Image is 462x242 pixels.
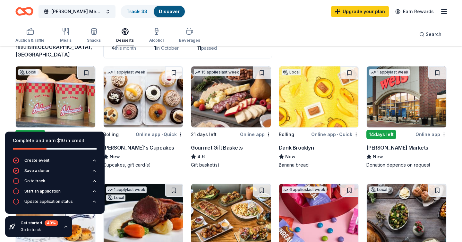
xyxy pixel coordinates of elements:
[159,9,180,14] a: Discover
[154,44,156,51] span: 1
[106,69,147,76] div: 1 apply last week
[60,38,72,43] div: Meals
[279,131,294,138] div: Rolling
[369,186,389,193] div: Local
[149,38,164,43] div: Alcohol
[415,130,447,138] div: Online app
[103,162,184,168] div: Cupcakes, gift card(s)
[366,130,396,139] div: 14 days left
[24,189,61,194] div: Start an application
[16,66,95,127] img: Image for Anderson's Frozen Custard
[24,158,49,163] div: Create event
[24,168,50,173] div: Save a donor
[179,38,200,43] div: Beverages
[282,186,327,193] div: 6 applies last week
[21,220,58,226] div: Get started
[391,6,438,17] a: Earn Rewards
[13,137,97,144] div: Complete and earn $10 in credit
[197,44,201,51] span: 11
[45,220,58,226] div: 40 %
[191,66,271,168] a: Image for Gourmet Gift Baskets15 applieslast week21 days leftOnline appGourmet Gift Baskets4.6Gif...
[194,69,240,76] div: 15 applies last week
[104,66,183,127] img: Image for Molly's Cupcakes
[103,66,184,168] a: Image for Molly's Cupcakes1 applylast weekRollingOnline app•Quick[PERSON_NAME]'s CupcakesNewCupca...
[15,4,33,19] a: Home
[13,188,97,198] button: Start an application
[103,131,119,138] div: Rolling
[161,132,163,137] span: •
[87,38,101,43] div: Snacks
[110,153,120,160] span: New
[126,9,147,14] a: Track· 33
[156,45,179,51] span: in October
[136,130,183,138] div: Online app Quick
[191,131,217,138] div: 21 days left
[191,162,271,168] div: Gift basket(s)
[24,178,45,184] div: Go to track
[197,153,205,160] span: 4.6
[51,8,103,15] span: [PERSON_NAME] Memorial Foundation Fundraising Event 2025
[15,66,96,168] a: Image for Anderson's Frozen CustardLocalDue [DATE]Online app[PERSON_NAME] Frozen CustardNewProduc...
[116,38,134,43] div: Desserts
[414,28,447,41] button: Search
[366,66,447,168] a: Image for Weis Markets1 applylast week14days leftOnline app[PERSON_NAME] MarketsNewDonation depen...
[116,25,134,46] button: Desserts
[38,5,116,18] button: [PERSON_NAME] Memorial Foundation Fundraising Event 2025
[337,132,338,137] span: •
[373,153,383,160] span: New
[331,6,389,17] a: Upgrade your plan
[279,66,359,127] img: Image for Dank Brooklyn
[60,25,72,46] button: Meals
[282,69,301,75] div: Local
[191,144,243,151] div: Gourmet Gift Baskets
[13,168,97,178] button: Save a donor
[15,43,96,58] div: results
[111,44,115,51] span: 4
[366,144,428,151] div: [PERSON_NAME] Markets
[24,199,73,204] div: Update application status
[279,144,314,151] div: Dank Brooklyn
[106,186,147,193] div: 1 apply last week
[179,25,200,46] button: Beverages
[103,144,174,151] div: [PERSON_NAME]'s Cupcakes
[87,25,101,46] button: Snacks
[115,45,136,51] span: this month
[13,157,97,168] button: Create event
[426,30,441,38] span: Search
[121,5,185,18] button: Track· 33Discover
[311,130,359,138] div: Online app Quick
[285,153,295,160] span: New
[367,66,446,127] img: Image for Weis Markets
[15,25,45,46] button: Auction & raffle
[201,45,217,51] span: passed
[21,227,58,232] div: Go to track
[13,198,97,209] button: Update application status
[15,38,45,43] div: Auction & raffle
[18,69,38,75] div: Local
[13,178,97,188] button: Go to track
[366,162,447,168] div: Donation depends on request
[279,66,359,168] a: Image for Dank BrooklynLocalRollingOnline app•QuickDank BrooklynNewBanana bread
[149,25,164,46] button: Alcohol
[106,194,125,201] div: Local
[279,162,359,168] div: Banana bread
[369,69,410,76] div: 1 apply last week
[191,66,271,127] img: Image for Gourmet Gift Baskets
[240,130,271,138] div: Online app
